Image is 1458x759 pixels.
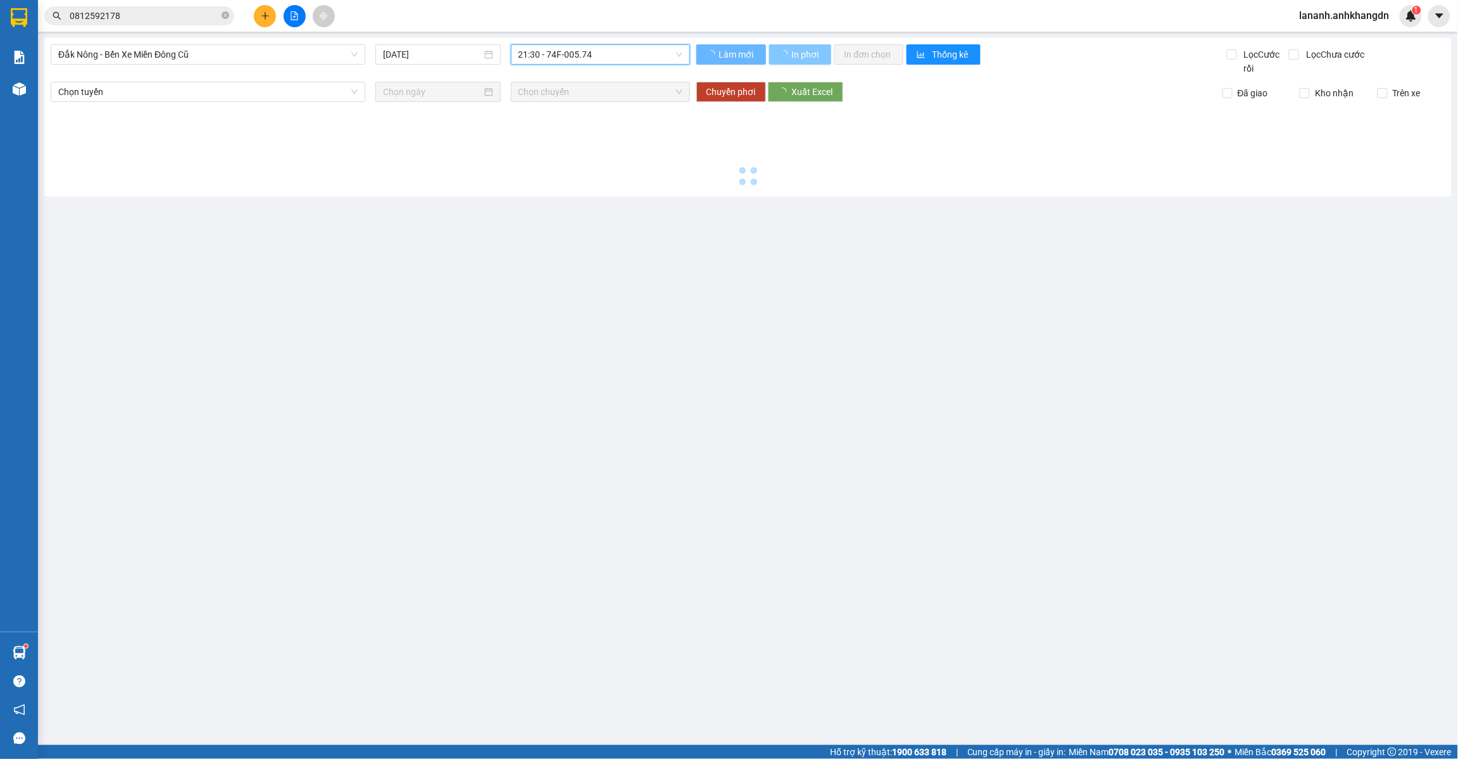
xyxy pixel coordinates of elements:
button: plus [254,5,276,27]
span: Thống kê [933,48,971,61]
span: notification [13,704,25,716]
span: Làm mới [719,48,756,61]
span: Miền Nam [1069,745,1225,759]
button: In đơn chọn [834,44,903,65]
span: 1 [1414,6,1419,15]
span: Đắk Nông - Bến Xe Miền Đông Cũ [58,45,358,64]
button: Xuất Excel [768,82,843,102]
span: close-circle [222,10,229,22]
span: Lọc Cước rồi [1239,48,1290,75]
span: Lọc Chưa cước [1301,48,1366,61]
span: question-circle [13,675,25,687]
span: search [53,11,61,20]
span: caret-down [1434,10,1445,22]
span: aim [319,11,328,20]
button: Chuyển phơi [696,82,766,102]
img: warehouse-icon [13,82,26,96]
img: icon-new-feature [1405,10,1417,22]
sup: 1 [1412,6,1421,15]
input: 13/08/2025 [383,48,482,61]
span: message [13,732,25,744]
span: bar-chart [917,50,927,60]
span: ⚪️ [1228,749,1232,755]
span: Đã giao [1233,86,1273,100]
strong: 0708 023 035 - 0935 103 250 [1109,747,1225,757]
img: warehouse-icon [13,646,26,660]
input: Tìm tên, số ĐT hoặc mã đơn [70,9,219,23]
button: aim [313,5,335,27]
span: loading [778,87,792,96]
img: solution-icon [13,51,26,64]
span: Hỗ trợ kỹ thuật: [830,745,946,759]
button: In phơi [769,44,831,65]
span: | [956,745,958,759]
span: loading [779,50,790,59]
span: | [1336,745,1338,759]
button: caret-down [1428,5,1450,27]
span: 21:30 - 74F-005.74 [518,45,682,64]
input: Chọn ngày [383,85,482,99]
span: Chọn chuyến [518,82,682,101]
span: Trên xe [1388,86,1426,100]
span: file-add [290,11,299,20]
button: file-add [284,5,306,27]
span: Cung cấp máy in - giấy in: [967,745,1066,759]
img: logo-vxr [11,8,27,27]
strong: 0369 525 060 [1272,747,1326,757]
span: Chọn tuyến [58,82,358,101]
button: Làm mới [696,44,766,65]
span: close-circle [222,11,229,19]
sup: 1 [24,644,28,648]
strong: 1900 633 818 [892,747,946,757]
span: Miền Bắc [1235,745,1326,759]
span: Kho nhận [1310,86,1359,100]
span: lananh.anhkhangdn [1290,8,1400,23]
span: plus [261,11,270,20]
span: copyright [1388,748,1397,756]
span: In phơi [792,48,821,61]
span: loading [707,50,717,59]
button: bar-chartThống kê [907,44,981,65]
span: Xuất Excel [792,85,833,99]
